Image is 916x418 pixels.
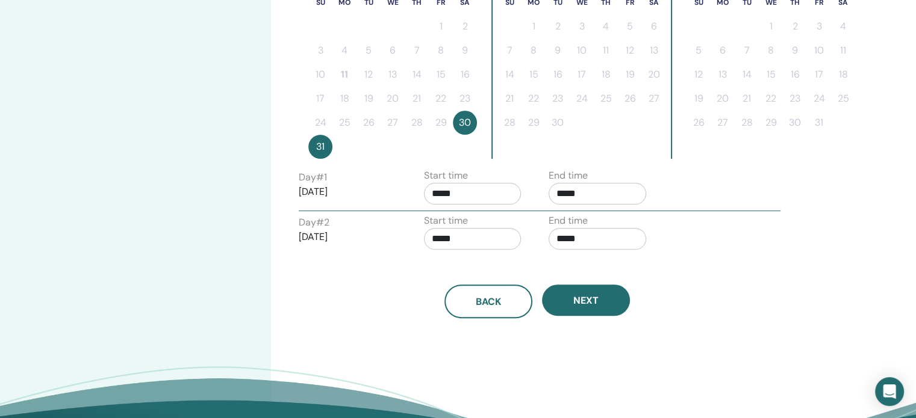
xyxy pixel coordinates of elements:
button: 23 [546,87,570,111]
button: 22 [759,87,783,111]
button: 20 [381,87,405,111]
button: 30 [783,111,807,135]
button: 19 [687,87,711,111]
button: 17 [807,63,831,87]
button: 16 [546,63,570,87]
button: 29 [429,111,453,135]
button: 3 [308,38,332,63]
button: 20 [642,63,666,87]
button: 15 [759,63,783,87]
button: 27 [642,87,666,111]
button: Back [444,284,532,318]
button: 10 [308,63,332,87]
button: 8 [429,38,453,63]
span: Back [476,295,501,308]
button: 16 [783,63,807,87]
button: 5 [618,14,642,38]
button: 9 [453,38,477,63]
button: 25 [332,111,357,135]
button: 1 [759,14,783,38]
button: 4 [831,14,855,38]
button: Next [542,284,630,316]
button: 4 [332,38,357,63]
button: 28 [405,111,429,135]
button: 13 [711,63,735,87]
button: 6 [711,38,735,63]
button: 12 [357,63,381,87]
button: 18 [831,63,855,87]
button: 1 [522,14,546,38]
button: 6 [381,38,405,63]
button: 30 [546,111,570,135]
button: 24 [570,87,594,111]
button: 21 [497,87,522,111]
button: 10 [570,38,594,63]
button: 14 [497,63,522,87]
button: 7 [735,38,759,63]
button: 6 [642,14,666,38]
button: 25 [594,87,618,111]
button: 22 [429,87,453,111]
button: 3 [807,14,831,38]
button: 23 [783,87,807,111]
button: 21 [405,87,429,111]
button: 9 [783,38,807,63]
button: 30 [453,111,477,135]
button: 18 [594,63,618,87]
button: 24 [807,87,831,111]
button: 7 [405,38,429,63]
button: 17 [570,63,594,87]
label: Start time [424,168,468,183]
button: 7 [497,38,522,63]
button: 14 [405,63,429,87]
label: Start time [424,214,468,228]
button: 5 [687,38,711,63]
button: 15 [429,63,453,87]
button: 16 [453,63,477,87]
button: 8 [522,38,546,63]
button: 18 [332,87,357,111]
button: 25 [831,87,855,111]
button: 27 [711,111,735,135]
button: 28 [735,111,759,135]
button: 19 [618,63,642,87]
button: 20 [711,87,735,111]
button: 11 [332,63,357,87]
button: 4 [594,14,618,38]
button: 13 [642,38,666,63]
button: 11 [831,38,855,63]
button: 23 [453,87,477,111]
button: 10 [807,38,831,63]
label: End time [549,168,588,183]
button: 28 [497,111,522,135]
button: 15 [522,63,546,87]
p: [DATE] [299,230,396,244]
button: 22 [522,87,546,111]
button: 14 [735,63,759,87]
label: End time [549,214,588,228]
button: 19 [357,87,381,111]
button: 11 [594,38,618,63]
button: 17 [308,87,332,111]
p: [DATE] [299,185,396,199]
button: 9 [546,38,570,63]
button: 24 [308,111,332,135]
label: Day # 1 [299,170,327,185]
button: 1 [429,14,453,38]
span: Next [573,294,599,307]
button: 31 [308,135,332,159]
button: 31 [807,111,831,135]
button: 26 [687,111,711,135]
button: 12 [687,63,711,87]
button: 27 [381,111,405,135]
button: 29 [759,111,783,135]
button: 3 [570,14,594,38]
button: 5 [357,38,381,63]
button: 8 [759,38,783,63]
button: 12 [618,38,642,63]
button: 21 [735,87,759,111]
button: 26 [357,111,381,135]
button: 26 [618,87,642,111]
label: Day # 2 [299,215,329,230]
button: 13 [381,63,405,87]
